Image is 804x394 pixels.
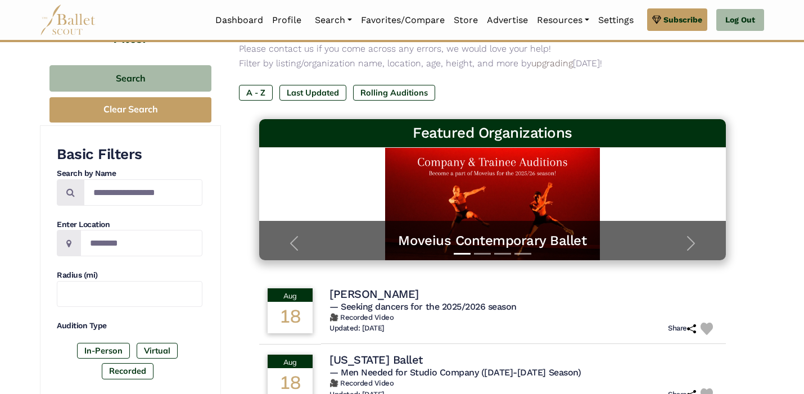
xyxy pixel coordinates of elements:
h4: Radius (mi) [57,270,202,281]
label: A - Z [239,85,273,101]
h4: Enter Location [57,219,202,230]
p: Filter by listing/organization name, location, age, height, and more by [DATE]! [239,56,746,71]
a: upgrading [531,58,573,69]
button: Slide 2 [474,247,491,260]
a: Store [449,8,482,32]
span: Subscribe [663,13,702,26]
label: Last Updated [279,85,346,101]
button: Slide 3 [494,247,511,260]
h4: [PERSON_NAME] [329,287,419,301]
label: In-Person [77,343,130,359]
a: Advertise [482,8,532,32]
button: Search [49,65,211,92]
h3: Featured Organizations [268,124,717,143]
h6: Share [668,324,696,333]
a: Settings [594,8,638,32]
label: Rolling Auditions [353,85,435,101]
div: Aug [268,355,313,368]
h4: [US_STATE] Ballet [329,352,423,367]
a: Profile [268,8,306,32]
div: 18 [268,302,313,333]
p: Please contact us if you come across any errors, we would love your help! [239,42,746,56]
a: Moveius Contemporary Ballet [270,232,715,250]
a: Log Out [716,9,764,31]
label: Virtual [137,343,178,359]
a: Search [310,8,356,32]
a: Favorites/Compare [356,8,449,32]
div: Aug [268,288,313,302]
a: Subscribe [647,8,707,31]
button: Slide 4 [514,247,531,260]
h3: Basic Filters [57,145,202,164]
h6: Updated: [DATE] [329,324,385,333]
input: Search by names... [84,179,202,206]
h6: 🎥 Recorded Video [329,379,717,388]
a: Resources [532,8,594,32]
h4: Search by Name [57,168,202,179]
h6: 🎥 Recorded Video [329,313,717,323]
button: Slide 1 [454,247,471,260]
img: gem.svg [652,13,661,26]
input: Location [80,230,202,256]
h4: Audition Type [57,320,202,332]
span: — Seeking dancers for the 2025/2026 season [329,301,517,312]
label: Recorded [102,363,153,379]
a: Dashboard [211,8,268,32]
span: — Men Needed for Studio Company ([DATE]-[DATE] Season) [329,367,581,378]
button: Clear Search [49,97,211,123]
